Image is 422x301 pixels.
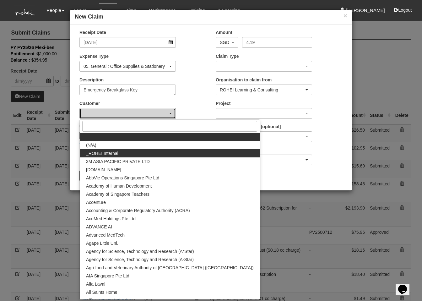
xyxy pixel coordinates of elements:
[86,150,118,156] span: _ROHEI Internal
[86,273,129,279] span: AIA Singapore Pte Ltd
[82,121,257,132] input: Search
[216,100,230,107] label: Project
[79,61,176,72] button: 05. General : Office Supplies & Stationery
[216,155,312,165] button: Shuhui Lee
[86,232,125,238] span: Advanced MedTech
[86,183,152,189] span: Academy of Human Development
[86,158,150,165] span: 3M ASIA PACIFIC PRIVATE LTD
[220,157,304,163] div: [PERSON_NAME]
[220,87,304,93] div: ROHEI Learning & Consulting
[84,63,168,69] div: 05. General : Office Supplies & Stationery
[216,77,272,83] label: Organisation to claim from
[86,191,149,197] span: Academy of Singapore Teachers
[220,39,230,46] div: SGD
[216,53,239,59] label: Claim Type
[86,199,106,205] span: Accenture
[86,207,190,214] span: Accounting & Corporate Regulatory Authority (ACRA)
[86,175,159,181] span: AbbVie Operations Singapore Pte Ltd
[86,265,253,271] span: Agri-food and Veterinary Authority of [GEOGRAPHIC_DATA] ([GEOGRAPHIC_DATA])
[79,37,176,48] input: d/m/yyyy
[86,240,118,246] span: Agape Little Uni.
[79,29,106,36] label: Receipt Date
[216,85,312,95] button: ROHEI Learning & Consulting
[396,276,416,295] iframe: chat widget
[86,256,194,263] span: Agency for Science, Technology and Research (A-Star)
[86,142,96,148] span: (N/A)
[86,289,117,295] span: All Saints Home
[86,224,112,230] span: ADVANCE AI
[79,53,109,59] label: Expense Type
[79,77,104,83] label: Description
[344,12,347,19] button: ×
[216,29,232,36] label: Amount
[86,281,105,287] span: Alfa Laval
[86,248,194,254] span: Agency for Science, Technology and Research (A*Star)
[75,14,103,20] b: New Claim
[86,216,136,222] span: AcuMed Holdings Pte Ltd
[216,37,238,48] button: SGD
[86,167,121,173] span: [DOMAIN_NAME]
[79,100,100,107] label: Customer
